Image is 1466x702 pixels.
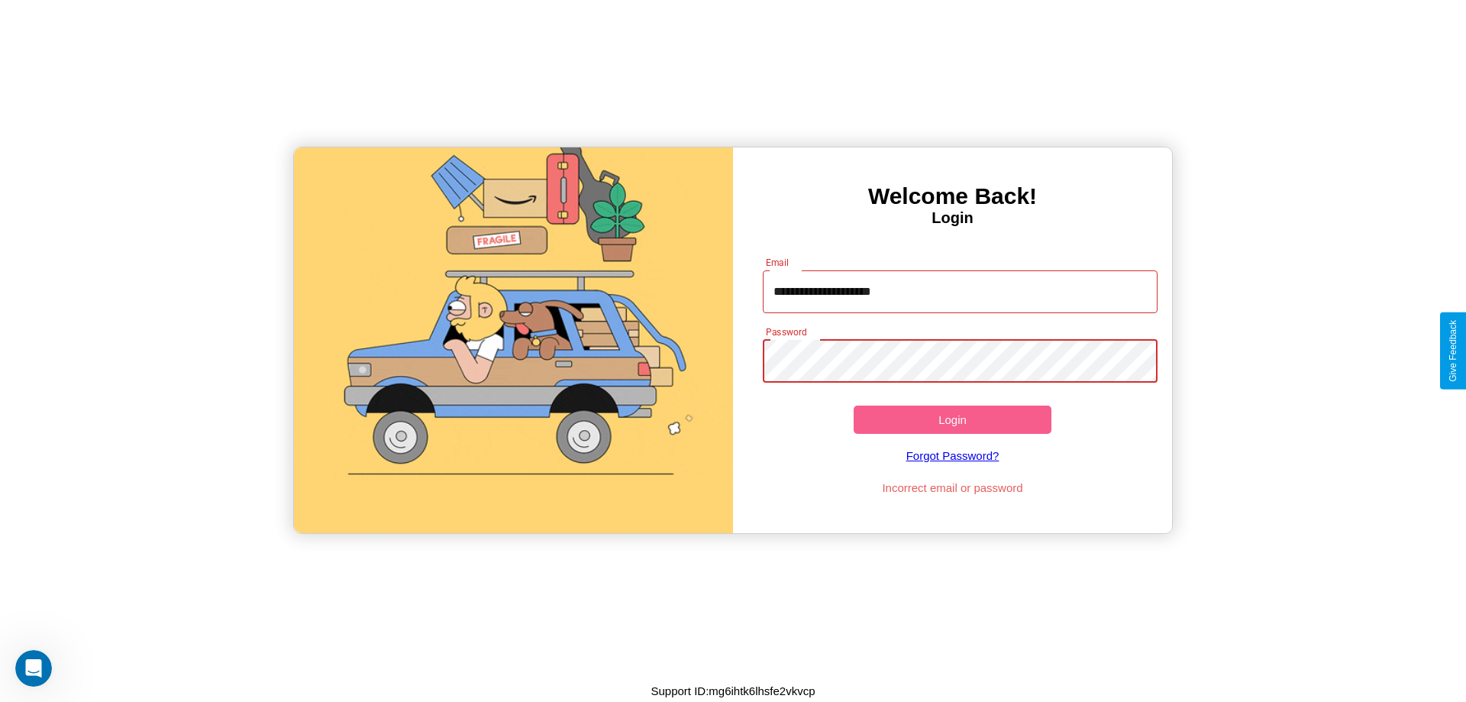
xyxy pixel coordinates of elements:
iframe: Intercom live chat [15,650,52,687]
div: Give Feedback [1448,320,1458,382]
h4: Login [733,209,1172,227]
label: Password [766,325,806,338]
p: Support ID: mg6ihtk6lhsfe2vkvcp [651,681,815,701]
p: Incorrect email or password [755,477,1151,498]
img: gif [294,147,733,533]
h3: Welcome Back! [733,183,1172,209]
button: Login [854,406,1051,434]
label: Email [766,256,790,269]
a: Forgot Password? [755,434,1151,477]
